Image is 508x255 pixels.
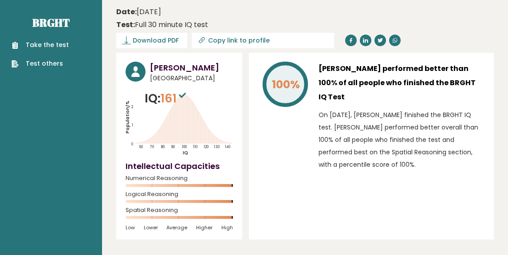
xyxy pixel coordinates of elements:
span: Logical Reasoning [126,192,233,196]
tspan: Population/% [125,101,130,133]
h4: Intellectual Capacities [126,160,233,172]
p: IQ: [145,90,188,107]
span: Average [166,224,187,231]
span: Lower [144,224,158,231]
span: Higher [196,224,213,231]
tspan: 70 [150,144,154,149]
tspan: 100 [182,144,187,149]
tspan: 110 [193,144,197,149]
tspan: 130 [214,144,220,149]
tspan: 80 [161,144,165,149]
span: Low [126,224,135,231]
span: 161 [161,90,188,106]
h3: [PERSON_NAME] [150,62,233,74]
b: Test: [116,20,135,30]
span: Download PDF [133,36,179,45]
b: Date: [116,7,137,17]
tspan: 1 [132,122,133,128]
tspan: 60 [139,144,143,149]
a: Take the test [12,40,69,50]
tspan: 2 [131,104,134,110]
a: Test others [12,59,69,68]
tspan: IQ [183,150,188,156]
tspan: 0 [131,141,133,147]
tspan: 100% [272,77,300,92]
tspan: 120 [204,144,209,149]
a: Download PDF [116,33,187,48]
time: [DATE] [116,7,161,17]
span: High [221,224,233,231]
span: Numerical Reasoning [126,177,233,180]
h3: [PERSON_NAME] performed better than 100% of all people who finished the BRGHT IQ Test [319,62,484,104]
div: Full 30 minute IQ test [116,20,208,30]
tspan: 140 [225,144,230,149]
tspan: 90 [171,144,175,149]
a: Brght [32,16,70,30]
span: Spatial Reasoning [126,208,233,212]
span: [GEOGRAPHIC_DATA] [150,74,233,83]
p: On [DATE], [PERSON_NAME] finished the BRGHT IQ test. [PERSON_NAME] performed better overall than ... [319,109,484,171]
